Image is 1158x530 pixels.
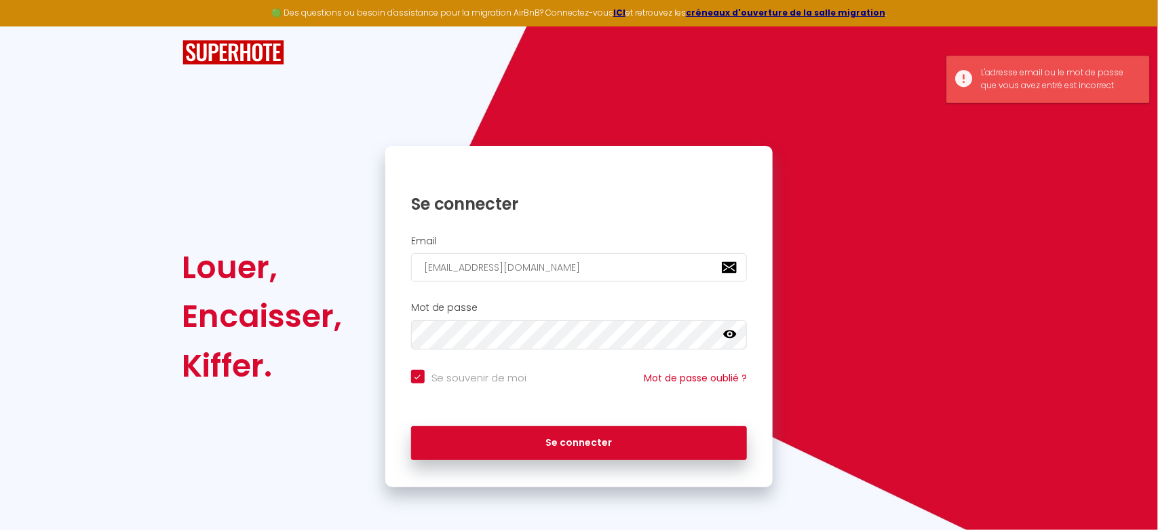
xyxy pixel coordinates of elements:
[182,341,343,390] div: Kiffer.
[411,193,748,214] h1: Se connecter
[981,67,1136,92] div: L'adresse email ou le mot de passe que vous avez entré est incorrect
[644,371,747,385] a: Mot de passe oublié ?
[11,5,52,46] button: Ouvrir le widget de chat LiveChat
[182,292,343,341] div: Encaisser,
[411,253,748,282] input: Ton Email
[686,7,885,18] a: créneaux d'ouverture de la salle migration
[411,302,748,314] h2: Mot de passe
[411,235,748,247] h2: Email
[182,243,343,292] div: Louer,
[613,7,625,18] a: ICI
[411,426,748,460] button: Se connecter
[182,40,284,65] img: SuperHote logo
